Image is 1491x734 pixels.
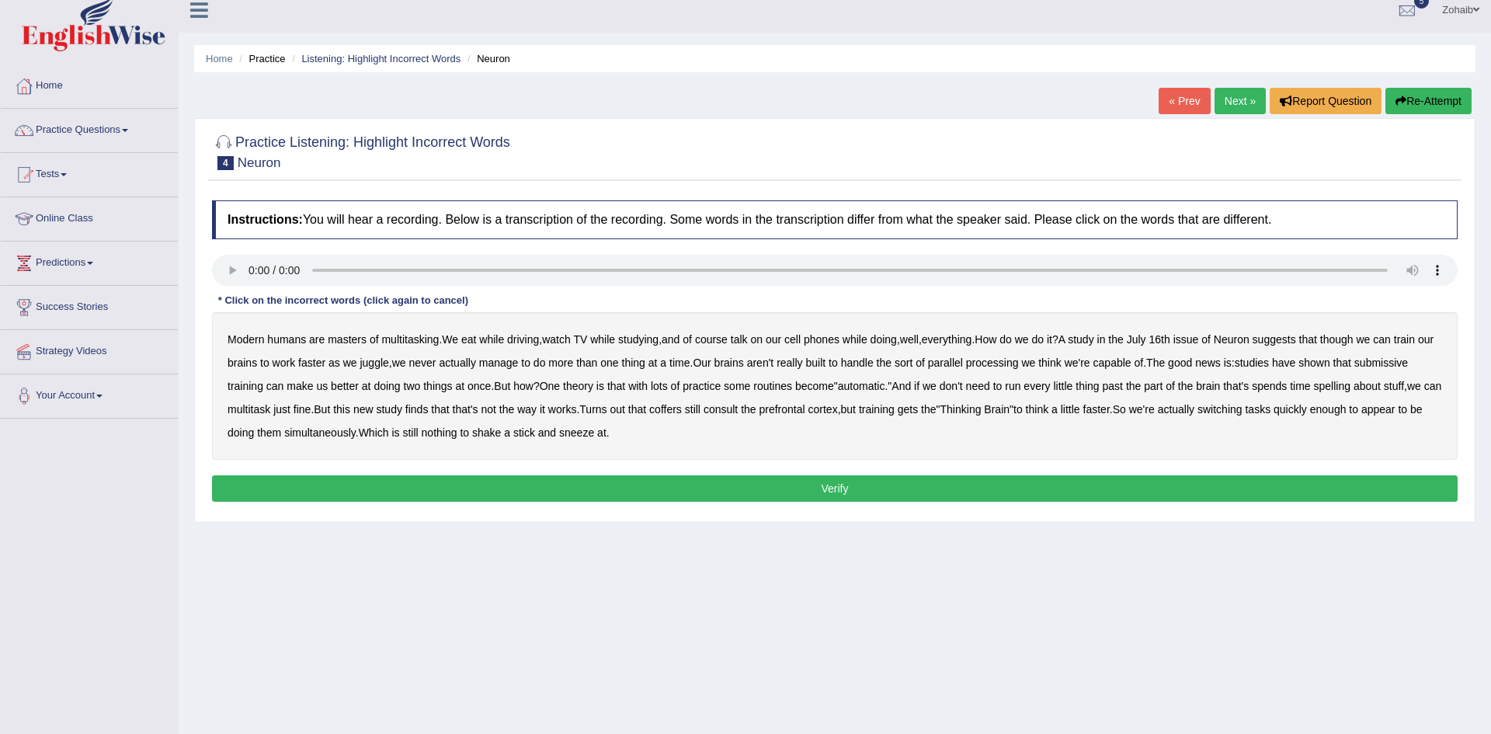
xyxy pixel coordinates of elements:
[1178,380,1193,392] b: the
[829,357,838,369] b: to
[1418,333,1434,346] b: our
[513,426,535,439] b: stick
[405,403,429,416] b: finds
[843,333,867,346] b: while
[877,357,891,369] b: the
[683,333,692,346] b: of
[759,403,805,416] b: prefrontal
[618,333,659,346] b: studying
[651,380,668,392] b: lots
[750,333,763,346] b: on
[999,333,1012,346] b: do
[464,51,510,66] li: Neuron
[838,380,885,392] b: automatic
[533,357,546,369] b: do
[212,294,474,308] div: * Click on the incorrect words (click again to cancel)
[374,380,400,392] b: doing
[284,426,356,439] b: simultaneously
[966,357,1019,369] b: processing
[228,333,264,346] b: Modern
[453,403,478,416] b: that's
[1015,333,1029,346] b: we
[228,380,263,392] b: training
[966,380,990,392] b: need
[660,357,666,369] b: a
[481,403,495,416] b: not
[316,380,328,392] b: us
[260,357,269,369] b: to
[1384,380,1404,392] b: stuff
[504,426,510,439] b: a
[521,357,530,369] b: to
[422,426,457,439] b: nothing
[753,380,792,392] b: routines
[1053,380,1072,392] b: little
[1058,333,1065,346] b: A
[596,380,604,392] b: is
[922,333,972,346] b: everything
[257,426,281,439] b: them
[294,403,311,416] b: fine
[1385,88,1472,114] button: Re-Attempt
[685,403,700,416] b: still
[538,426,556,439] b: and
[579,403,606,416] b: Turns
[1270,88,1382,114] button: Report Question
[212,475,1458,502] button: Verify
[1,286,178,325] a: Success Stories
[479,333,504,346] b: while
[455,380,464,392] b: at
[841,357,874,369] b: handle
[540,403,545,416] b: it
[391,426,399,439] b: is
[409,357,436,369] b: never
[1173,333,1199,346] b: issue
[376,403,401,416] b: study
[1061,403,1080,416] b: little
[404,380,421,392] b: two
[891,380,911,392] b: And
[331,380,359,392] b: better
[1290,380,1310,392] b: time
[1314,380,1350,392] b: spelling
[235,51,285,66] li: Practice
[1047,333,1052,346] b: it
[693,357,711,369] b: Our
[993,380,1003,392] b: to
[600,357,618,369] b: one
[507,333,539,346] b: driving
[573,333,587,346] b: TV
[1013,403,1023,416] b: to
[392,357,406,369] b: we
[1024,380,1050,392] b: every
[731,333,748,346] b: talk
[1,374,178,413] a: Your Account
[442,333,458,346] b: We
[1361,403,1395,416] b: appear
[212,312,1458,460] div: . , , , , . ? , . . : . ? " ." , . . , " " . . .
[695,333,728,346] b: course
[1320,333,1354,346] b: though
[212,131,510,170] h2: Practice Listening: Highlight Incorrect Words
[795,380,834,392] b: become
[431,403,449,416] b: that
[314,403,330,416] b: But
[301,53,461,64] a: Listening: Highlight Incorrect Words
[423,380,452,392] b: things
[1038,357,1062,369] b: think
[1373,333,1391,346] b: can
[940,403,982,416] b: Thinking
[714,357,744,369] b: brains
[1253,333,1296,346] b: suggests
[1349,403,1358,416] b: to
[1031,333,1044,346] b: do
[1214,333,1249,346] b: Neuron
[1127,333,1146,346] b: July
[1108,333,1123,346] b: the
[1394,333,1415,346] b: train
[1201,333,1211,346] b: of
[628,403,646,416] b: that
[1158,403,1194,416] b: actually
[273,403,290,416] b: just
[472,426,501,439] b: shake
